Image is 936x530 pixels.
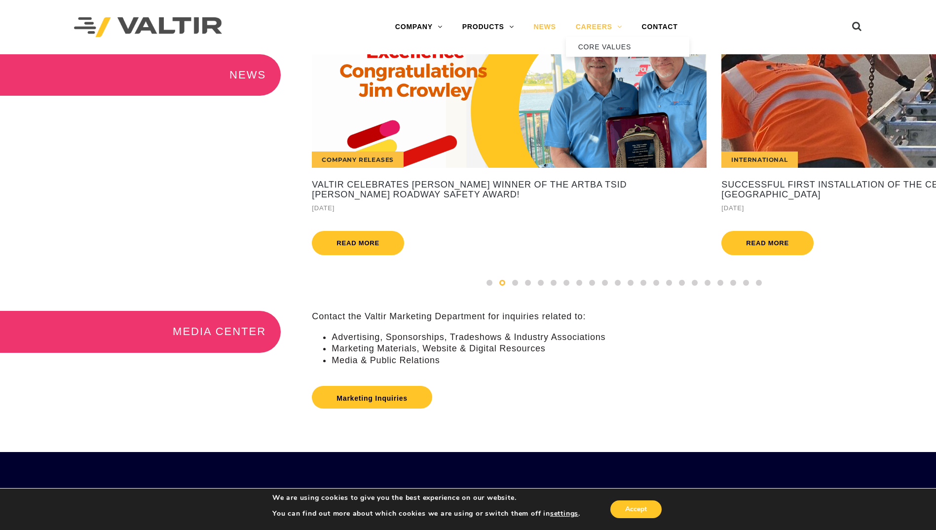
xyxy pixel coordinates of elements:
[312,54,707,168] a: Company Releases
[721,231,814,255] a: Read more
[312,386,432,409] a: Marketing Inquiries
[566,37,689,57] a: CORE VALUES
[452,17,524,37] a: PRODUCTS
[312,151,404,168] div: Company Releases
[385,17,452,37] a: COMPANY
[74,17,222,38] img: Valtir
[272,509,580,518] p: You can find out more about which cookies we are using or switch them off in .
[272,493,580,502] p: We are using cookies to give you the best experience on our website.
[721,151,797,168] div: International
[312,180,707,200] a: Valtir Celebrates [PERSON_NAME] Winner of the ARTBA TSID [PERSON_NAME] Roadway Safety Award!
[312,311,936,322] p: Contact the Valtir Marketing Department for inquiries related to:
[332,332,936,343] li: Advertising, Sponsorships, Tradeshows & Industry Associations
[312,202,707,214] div: [DATE]
[332,355,936,366] li: Media & Public Relations
[524,17,566,37] a: NEWS
[332,343,936,354] li: Marketing Materials, Website & Digital Resources
[566,17,632,37] a: CAREERS
[312,231,404,255] a: Read more
[550,509,578,518] button: settings
[610,500,662,518] button: Accept
[632,17,688,37] a: CONTACT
